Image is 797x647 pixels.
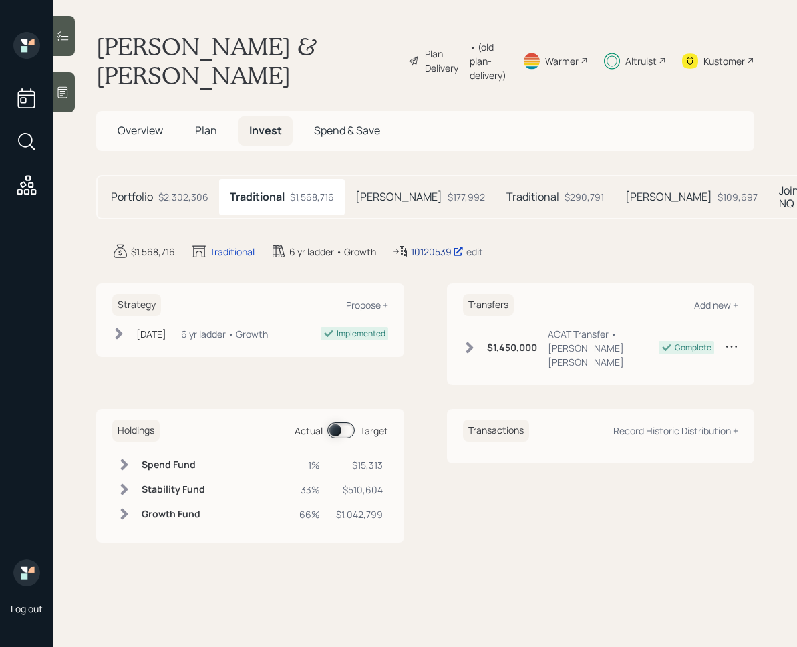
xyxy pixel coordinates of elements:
[548,327,659,369] div: ACAT Transfer • [PERSON_NAME] [PERSON_NAME]
[131,245,175,259] div: $1,568,716
[336,458,383,472] div: $15,313
[337,328,385,340] div: Implemented
[625,54,657,68] div: Altruist
[448,190,485,204] div: $177,992
[346,299,388,311] div: Propose +
[506,190,559,203] h5: Traditional
[142,484,205,495] h6: Stability Fund
[718,190,758,204] div: $109,697
[694,299,738,311] div: Add new +
[336,483,383,497] div: $510,604
[613,424,738,437] div: Record Historic Distribution +
[295,424,323,438] div: Actual
[487,342,537,354] h6: $1,450,000
[96,32,397,90] h1: [PERSON_NAME] & [PERSON_NAME]
[142,459,205,471] h6: Spend Fund
[11,602,43,615] div: Log out
[355,190,442,203] h5: [PERSON_NAME]
[336,507,383,521] div: $1,042,799
[470,40,506,82] div: • (old plan-delivery)
[195,123,217,138] span: Plan
[112,420,160,442] h6: Holdings
[181,327,268,341] div: 6 yr ladder • Growth
[111,190,153,203] h5: Portfolio
[230,190,285,203] h5: Traditional
[360,424,388,438] div: Target
[314,123,380,138] span: Spend & Save
[545,54,579,68] div: Warmer
[463,420,529,442] h6: Transactions
[625,190,712,203] h5: [PERSON_NAME]
[290,190,334,204] div: $1,568,716
[158,190,208,204] div: $2,302,306
[703,54,745,68] div: Kustomer
[249,123,282,138] span: Invest
[289,245,376,259] div: 6 yr ladder • Growth
[411,245,464,259] div: 10120539
[463,294,514,316] h6: Transfers
[425,47,463,75] div: Plan Delivery
[299,458,320,472] div: 1%
[466,245,483,258] div: edit
[136,327,166,341] div: [DATE]
[13,559,40,586] img: retirable_logo.png
[299,507,320,521] div: 66%
[142,509,205,520] h6: Growth Fund
[299,483,320,497] div: 33%
[210,245,255,259] div: Traditional
[675,342,711,354] div: Complete
[565,190,604,204] div: $290,791
[118,123,163,138] span: Overview
[112,294,161,316] h6: Strategy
